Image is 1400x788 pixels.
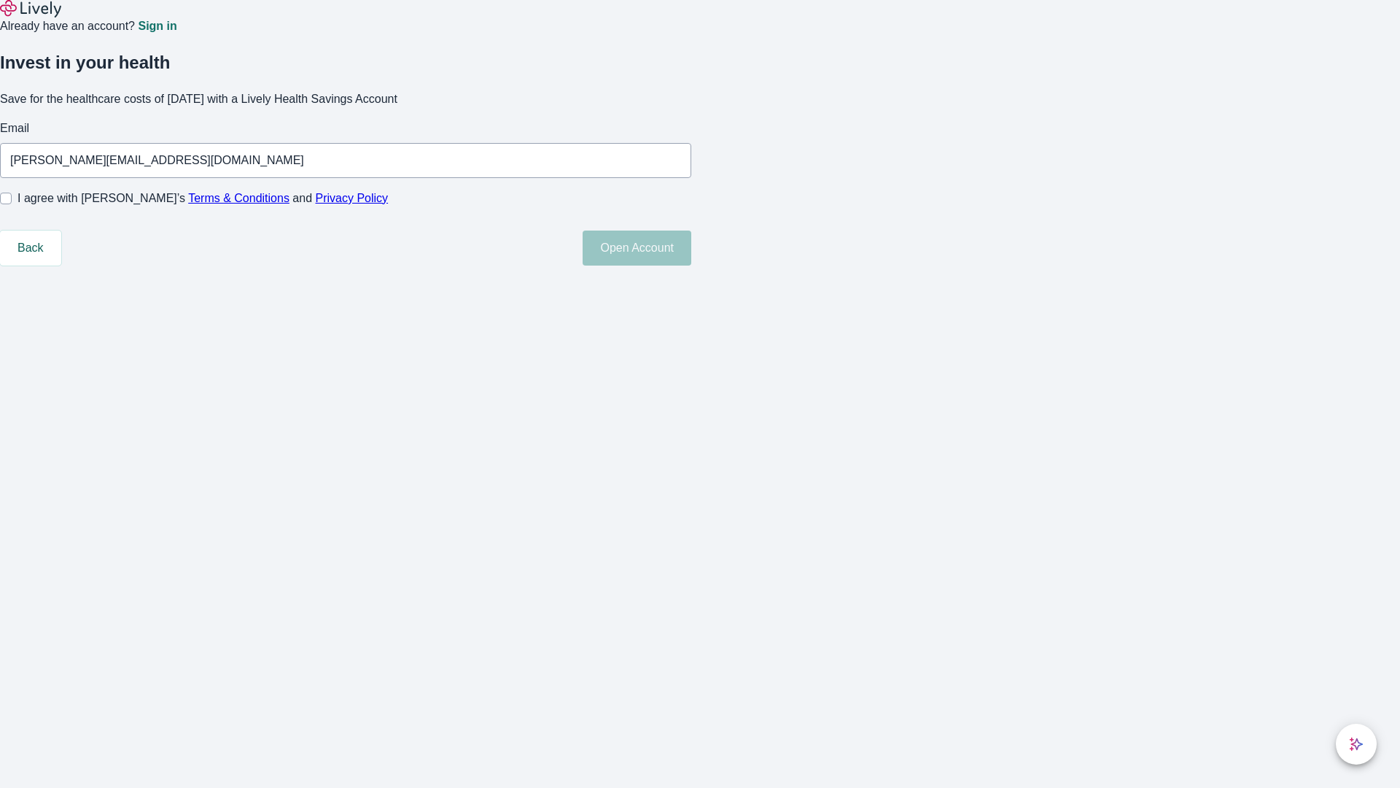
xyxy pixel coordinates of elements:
[1336,724,1377,765] button: chat
[138,20,176,32] a: Sign in
[1349,737,1364,752] svg: Lively AI Assistant
[316,192,389,204] a: Privacy Policy
[17,190,388,207] span: I agree with [PERSON_NAME]’s and
[188,192,289,204] a: Terms & Conditions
